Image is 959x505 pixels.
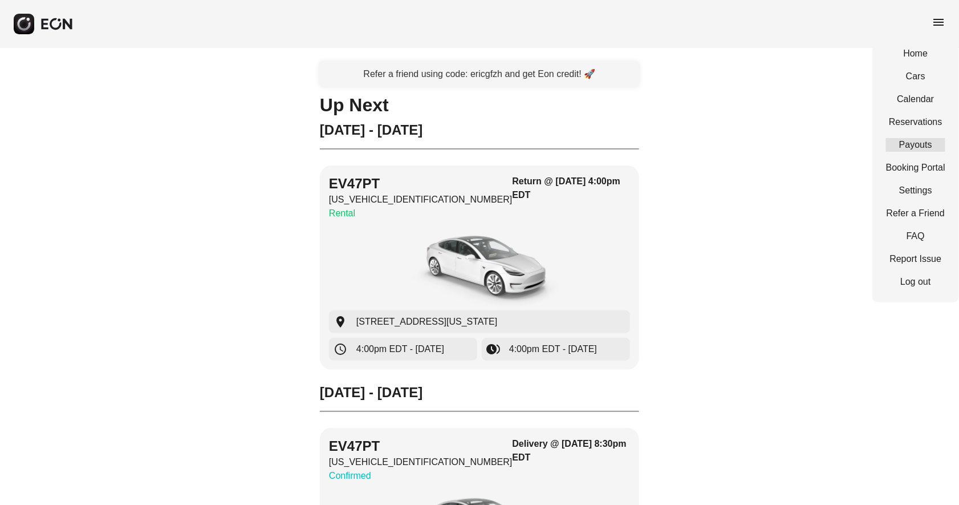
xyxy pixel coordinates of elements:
[334,315,347,329] span: location_on
[886,115,945,129] a: Reservations
[356,315,497,329] span: [STREET_ADDRESS][US_STATE]
[320,383,639,402] h2: [DATE] - [DATE]
[886,275,945,289] a: Log out
[886,138,945,152] a: Payouts
[394,225,565,310] img: car
[329,193,513,207] p: [US_VEHICLE_IDENTIFICATION_NUMBER]
[329,437,513,455] h2: EV47PT
[320,98,639,112] h1: Up Next
[513,437,630,464] h3: Delivery @ [DATE] 8:30pm EDT
[886,161,945,175] a: Booking Portal
[320,165,639,370] button: EV47PT[US_VEHICLE_IDENTIFICATION_NUMBER]RentalReturn @ [DATE] 4:00pm EDTcar[STREET_ADDRESS][US_ST...
[886,184,945,197] a: Settings
[329,175,513,193] h2: EV47PT
[509,342,597,356] span: 4:00pm EDT - [DATE]
[513,175,630,202] h3: Return @ [DATE] 4:00pm EDT
[886,47,945,60] a: Home
[886,92,945,106] a: Calendar
[356,342,444,356] span: 4:00pm EDT - [DATE]
[932,15,945,29] span: menu
[334,342,347,356] span: schedule
[329,455,513,469] p: [US_VEHICLE_IDENTIFICATION_NUMBER]
[320,121,639,139] h2: [DATE] - [DATE]
[329,207,513,220] p: Rental
[886,229,945,243] a: FAQ
[486,342,500,356] span: browse_gallery
[886,252,945,266] a: Report Issue
[329,469,513,483] p: Confirmed
[886,207,945,220] a: Refer a Friend
[320,62,639,87] a: Refer a friend using code: ericgfzh and get Eon credit! 🚀
[886,70,945,83] a: Cars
